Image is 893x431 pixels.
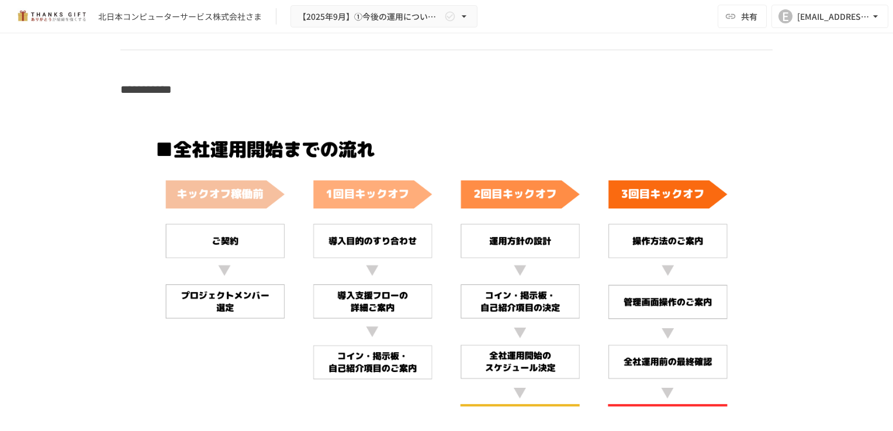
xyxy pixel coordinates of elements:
div: E [778,9,792,23]
button: E[EMAIL_ADDRESS][DOMAIN_NAME] [771,5,888,28]
span: 【2025年9月】①今後の運用についてのご案内/THANKS GIFTキックオフMTG [298,9,442,24]
img: mMP1OxWUAhQbsRWCurg7vIHe5HqDpP7qZo7fRoNLXQh [14,7,89,26]
span: 共有 [741,10,757,23]
div: 北日本コンピューターサービス株式会社さま [98,11,262,23]
button: 【2025年9月】①今後の運用についてのご案内/THANKS GIFTキックオフMTG [290,5,477,28]
div: [EMAIL_ADDRESS][DOMAIN_NAME] [797,9,870,24]
button: 共有 [718,5,767,28]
